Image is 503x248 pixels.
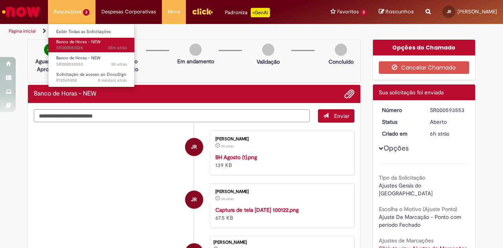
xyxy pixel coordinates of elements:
span: Banco de Horas - NEW [56,39,101,45]
ul: Requisições [48,24,135,87]
div: 139 KB [215,153,346,169]
time: 30/09/2025 10:11:00 [111,61,127,67]
h2: Banco de Horas - NEW Histórico de tíquete [34,90,96,97]
img: check-circle-green.png [44,44,56,56]
dt: Número [376,106,424,114]
span: More [168,8,180,16]
a: Rascunhos [379,8,414,16]
span: Solicitação de acesso ao DocuSign [56,72,126,77]
a: Aberto SR000593553 : Banco de Horas - NEW [48,54,135,68]
div: [PERSON_NAME] [213,240,350,245]
img: click_logo_yellow_360x200.png [192,6,213,17]
img: ServiceNow [1,4,41,20]
div: Padroniza [225,8,270,17]
div: [PERSON_NAME] [215,137,346,141]
span: Enviar [334,112,349,119]
span: Rascunhos [386,8,414,15]
div: 67.5 KB [215,206,346,222]
b: Tipo da Solicitação [379,174,425,181]
a: Aberto R12565952 : Solicitação de acesso ao DocuSign [48,70,135,85]
dt: Criado em [376,130,424,138]
span: R12565952 [56,77,127,84]
div: Opções do Chamado [373,40,475,55]
p: Concluído [329,58,354,66]
div: SR000593553 [430,106,466,114]
span: JR [191,190,197,209]
b: Escolha o Motivo (Ajuste Ponto) [379,206,457,213]
time: 30/09/2025 10:03:46 [430,130,449,137]
span: 5h atrás [111,61,127,67]
span: Sua solicitação foi enviada [379,89,444,96]
span: Ajustes Gerais do [GEOGRAPHIC_DATA] [379,182,433,197]
span: Requisições [54,8,81,16]
p: +GenAi [251,8,270,17]
a: Página inicial [9,28,36,34]
img: img-circle-grey.png [335,44,347,56]
div: Julia Goncalves Da Rocha [185,138,203,156]
span: SR000583024 [56,45,127,51]
span: JR [447,9,451,14]
span: SR000593553 [56,61,127,68]
a: Aberto SR000583024 : Banco de Horas - NEW [48,38,135,52]
ul: Trilhas de página [6,24,329,39]
a: Captura de tela [DATE] 100122.png [215,206,299,213]
span: 6h atrás [430,130,449,137]
span: 8 mês(es) atrás [98,77,127,83]
div: 30/09/2025 10:03:46 [430,130,466,138]
b: Ajustes de Marcações [379,237,433,244]
span: 3 [83,9,90,16]
div: Aberto [430,118,466,126]
span: 6h atrás [221,197,234,201]
img: img-circle-grey.png [189,44,202,56]
time: 30/09/2025 10:10:40 [221,144,234,149]
div: Julia Goncalves Da Rocha [185,191,203,209]
button: Adicionar anexos [344,89,354,99]
button: Enviar [318,109,354,123]
dt: Status [376,118,424,126]
span: 38m atrás [108,45,127,51]
p: Em andamento [177,57,214,65]
div: [PERSON_NAME] [215,189,346,194]
span: Favoritos [337,8,359,16]
button: Cancelar Chamado [379,61,470,74]
span: Banco de Horas - NEW [56,55,101,61]
textarea: Digite sua mensagem aqui... [34,109,310,122]
span: JR [191,138,197,156]
p: Validação [257,58,280,66]
p: Aguardando Aprovação [31,57,69,73]
time: 30/09/2025 15:00:02 [108,45,127,51]
span: 5h atrás [221,144,234,149]
time: 30/09/2025 10:01:49 [221,197,234,201]
span: 3 [360,9,367,16]
a: Exibir Todas as Solicitações [48,28,135,36]
img: img-circle-grey.png [262,44,274,56]
span: Ajuste De Marcação - Ponto com período Fechado [379,213,463,228]
span: Despesas Corporativas [101,8,156,16]
span: [PERSON_NAME] [457,8,497,15]
a: BH Agosto (1).png [215,154,257,161]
